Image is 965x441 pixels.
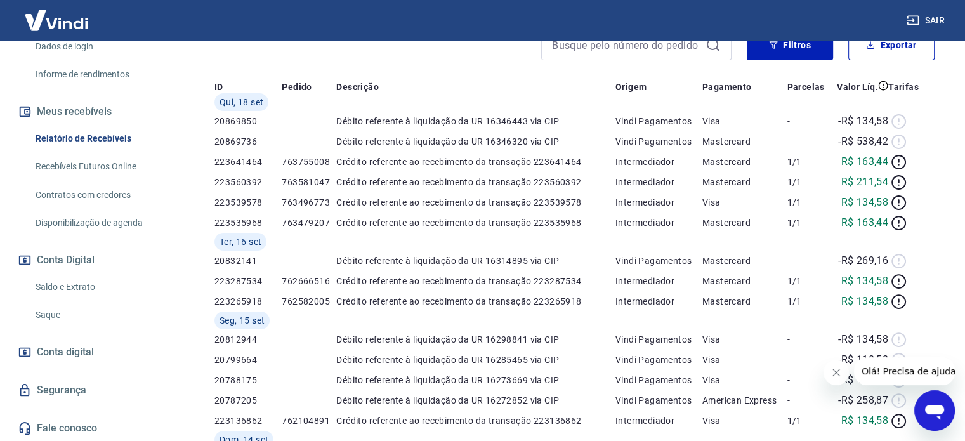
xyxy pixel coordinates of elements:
p: Mastercard [702,216,787,229]
p: 1/1 [787,295,830,308]
p: Débito referente à liquidação da UR 16346443 via CIP [336,115,615,128]
p: Vindi Pagamentos [615,353,702,366]
p: Pagamento [702,81,752,93]
a: Contratos com credores [30,182,174,208]
p: -R$ 538,42 [838,134,888,149]
p: Vindi Pagamentos [615,254,702,267]
p: 20799664 [214,353,282,366]
p: - [787,115,830,128]
p: -R$ 134,58 [838,332,888,347]
p: - [787,394,830,407]
p: -R$ 258,87 [838,393,888,408]
p: Origem [615,81,647,93]
p: Crédito referente ao recebimento da transação 223136862 [336,414,615,427]
p: R$ 211,54 [841,174,888,190]
p: Débito referente à liquidação da UR 16346320 via CIP [336,135,615,148]
p: Intermediador [615,196,702,209]
p: -R$ 110,53 [838,352,888,367]
p: 763755008 [282,155,336,168]
p: 763496773 [282,196,336,209]
p: 763581047 [282,176,336,188]
a: Relatório de Recebíveis [30,126,174,152]
p: 762582005 [282,295,336,308]
p: 223136862 [214,414,282,427]
p: Intermediador [615,155,702,168]
p: Visa [702,374,787,386]
p: 762666516 [282,275,336,287]
span: Qui, 18 set [220,96,263,109]
p: 20869850 [214,115,282,128]
p: Visa [702,333,787,346]
p: Mastercard [702,254,787,267]
p: Débito referente à liquidação da UR 16272852 via CIP [336,394,615,407]
p: Mastercard [702,176,787,188]
p: American Express [702,394,787,407]
p: 1/1 [787,414,830,427]
p: 1/1 [787,155,830,168]
p: 223641464 [214,155,282,168]
p: Visa [702,196,787,209]
p: R$ 134,58 [841,195,888,210]
p: Débito referente à liquidação da UR 16314895 via CIP [336,254,615,267]
p: -R$ 134,58 [838,114,888,129]
p: 223265918 [214,295,282,308]
span: Seg, 15 set [220,314,265,327]
button: Filtros [747,30,833,60]
p: Vindi Pagamentos [615,115,702,128]
iframe: Mensagem da empresa [854,357,955,385]
p: Visa [702,115,787,128]
p: 20812944 [214,333,282,346]
iframe: Botão para abrir a janela de mensagens [914,390,955,431]
p: Débito referente à liquidação da UR 16285465 via CIP [336,353,615,366]
a: Segurança [15,376,174,404]
button: Meus recebíveis [15,98,174,126]
p: - [787,135,830,148]
p: Valor Líq. [837,81,878,93]
p: Vindi Pagamentos [615,394,702,407]
p: Intermediador [615,176,702,188]
a: Informe de rendimentos [30,62,174,88]
button: Exportar [848,30,935,60]
p: Intermediador [615,275,702,287]
p: Débito referente à liquidação da UR 16298841 via CIP [336,333,615,346]
p: 1/1 [787,275,830,287]
span: Olá! Precisa de ajuda? [8,9,107,19]
p: ID [214,81,223,93]
p: Intermediador [615,295,702,308]
p: 223539578 [214,196,282,209]
p: - [787,333,830,346]
p: - [787,254,830,267]
span: Conta digital [37,343,94,361]
p: Crédito referente ao recebimento da transação 223539578 [336,196,615,209]
p: R$ 134,58 [841,413,888,428]
span: Ter, 16 set [220,235,261,248]
iframe: Fechar mensagem [824,360,849,385]
img: Vindi [15,1,98,39]
p: 223560392 [214,176,282,188]
p: Vindi Pagamentos [615,374,702,386]
a: Saldo e Extrato [30,274,174,300]
p: 223287534 [214,275,282,287]
p: 20788175 [214,374,282,386]
p: 763479207 [282,216,336,229]
p: Mastercard [702,155,787,168]
p: Intermediador [615,414,702,427]
p: R$ 134,58 [841,294,888,309]
a: Dados de login [30,34,174,60]
p: Vindi Pagamentos [615,333,702,346]
p: 223535968 [214,216,282,229]
p: - [787,353,830,366]
p: Intermediador [615,216,702,229]
p: Visa [702,414,787,427]
p: Crédito referente ao recebimento da transação 223641464 [336,155,615,168]
p: Crédito referente ao recebimento da transação 223265918 [336,295,615,308]
p: 1/1 [787,196,830,209]
p: Mastercard [702,295,787,308]
button: Conta Digital [15,246,174,274]
p: Crédito referente ao recebimento da transação 223287534 [336,275,615,287]
input: Busque pelo número do pedido [552,36,700,55]
p: Mastercard [702,275,787,287]
p: 20869736 [214,135,282,148]
p: 20832141 [214,254,282,267]
p: R$ 163,44 [841,215,888,230]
